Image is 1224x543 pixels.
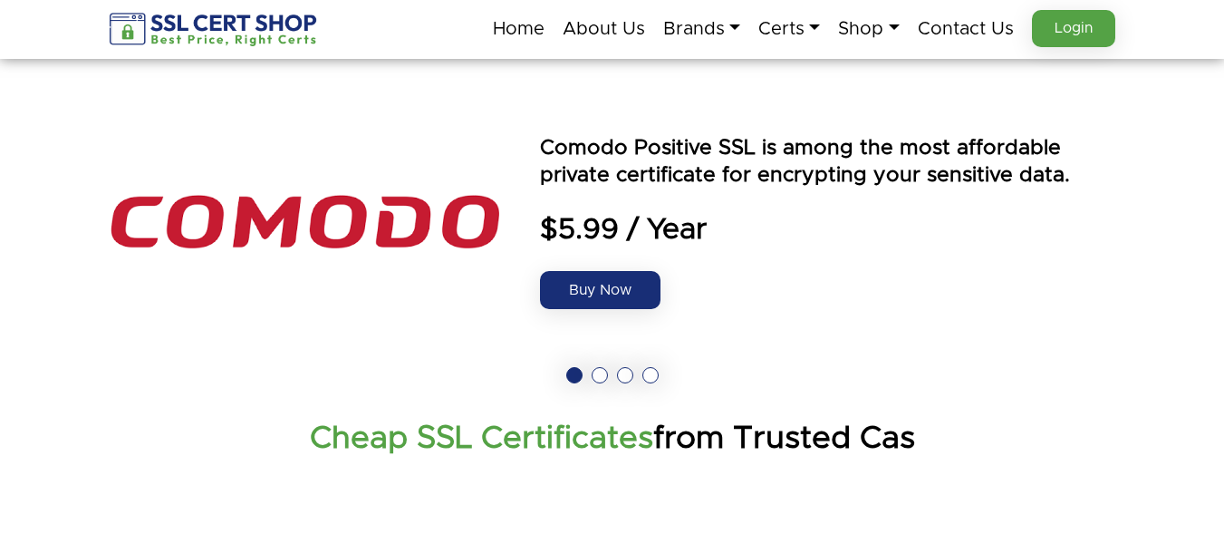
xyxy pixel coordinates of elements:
[540,212,1115,248] span: $5.99 / Year
[540,271,660,309] a: Buy Now
[918,10,1014,48] a: Contact Us
[110,13,319,46] img: sslcertshop-logo
[310,422,653,454] strong: Cheap SSL Certificates
[563,10,645,48] a: About Us
[540,135,1115,189] p: Comodo Positive SSL is among the most affordable private certificate for encrypting your sensitiv...
[1032,10,1115,47] a: Login
[110,86,499,358] img: the positive ssl logo is shown above an orange and blue text that says power by seo
[758,10,820,48] a: Certs
[838,10,899,48] a: Shop
[493,10,545,48] a: Home
[663,10,740,48] a: Brands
